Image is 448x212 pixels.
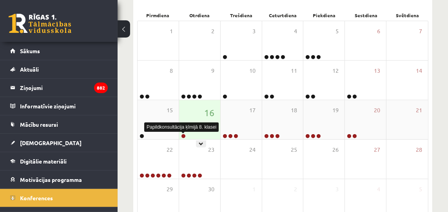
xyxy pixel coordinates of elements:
span: 9 [211,66,214,75]
div: Pirmdiena [137,10,179,21]
a: Digitālie materiāli [10,152,108,170]
span: Digitālie materiāli [20,158,67,165]
span: 30 [208,185,214,194]
span: 13 [374,66,380,75]
span: 2 [211,27,214,36]
legend: Ziņojumi [20,79,108,97]
a: Sākums [10,42,108,60]
a: Motivācijas programma [10,171,108,189]
span: 6 [377,27,380,36]
span: 26 [332,146,339,154]
div: Trešdiena [220,10,262,21]
span: 7 [419,27,422,36]
span: 27 [374,146,380,154]
i: 882 [94,83,108,93]
span: 22 [167,146,173,154]
a: Konferences [10,189,108,207]
span: Konferences [20,194,53,201]
span: 5 [336,27,339,36]
span: Mācību resursi [20,121,58,128]
div: Papildkonsultācija ķīmijā 8. klasei [144,122,219,132]
span: 3 [253,27,256,36]
a: Ziņojumi882 [10,79,108,97]
span: 23 [208,146,214,154]
span: 12 [332,66,339,75]
span: 29 [167,185,173,194]
span: 17 [250,106,256,115]
span: 20 [374,106,380,115]
span: 28 [416,146,422,154]
a: [DEMOGRAPHIC_DATA] [10,134,108,152]
legend: Informatīvie ziņojumi [20,97,108,115]
div: Ceturtdiena [262,10,303,21]
span: 16 [204,106,214,119]
span: 15 [167,106,173,115]
span: 2 [294,185,297,194]
span: 21 [416,106,422,115]
span: 1 [253,185,256,194]
span: 25 [291,146,297,154]
a: Mācību resursi [10,115,108,133]
span: 10 [250,66,256,75]
span: 4 [294,27,297,36]
div: Otrdiena [179,10,220,21]
div: Sestdiena [345,10,387,21]
span: 11 [291,66,297,75]
a: Informatīvie ziņojumi [10,97,108,115]
a: Aktuāli [10,60,108,78]
div: Svētdiena [387,10,428,21]
span: 3 [336,185,339,194]
span: 19 [332,106,339,115]
span: [DEMOGRAPHIC_DATA] [20,139,82,146]
span: 8 [170,66,173,75]
span: Aktuāli [20,66,39,73]
span: 14 [416,66,422,75]
span: Motivācijas programma [20,176,82,183]
span: 1 [170,27,173,36]
span: 5 [419,185,422,194]
span: 4 [377,185,380,194]
span: 18 [291,106,297,115]
a: Rīgas 1. Tālmācības vidusskola [9,14,71,33]
div: Piekdiena [304,10,345,21]
span: Sākums [20,47,40,54]
span: 24 [250,146,256,154]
